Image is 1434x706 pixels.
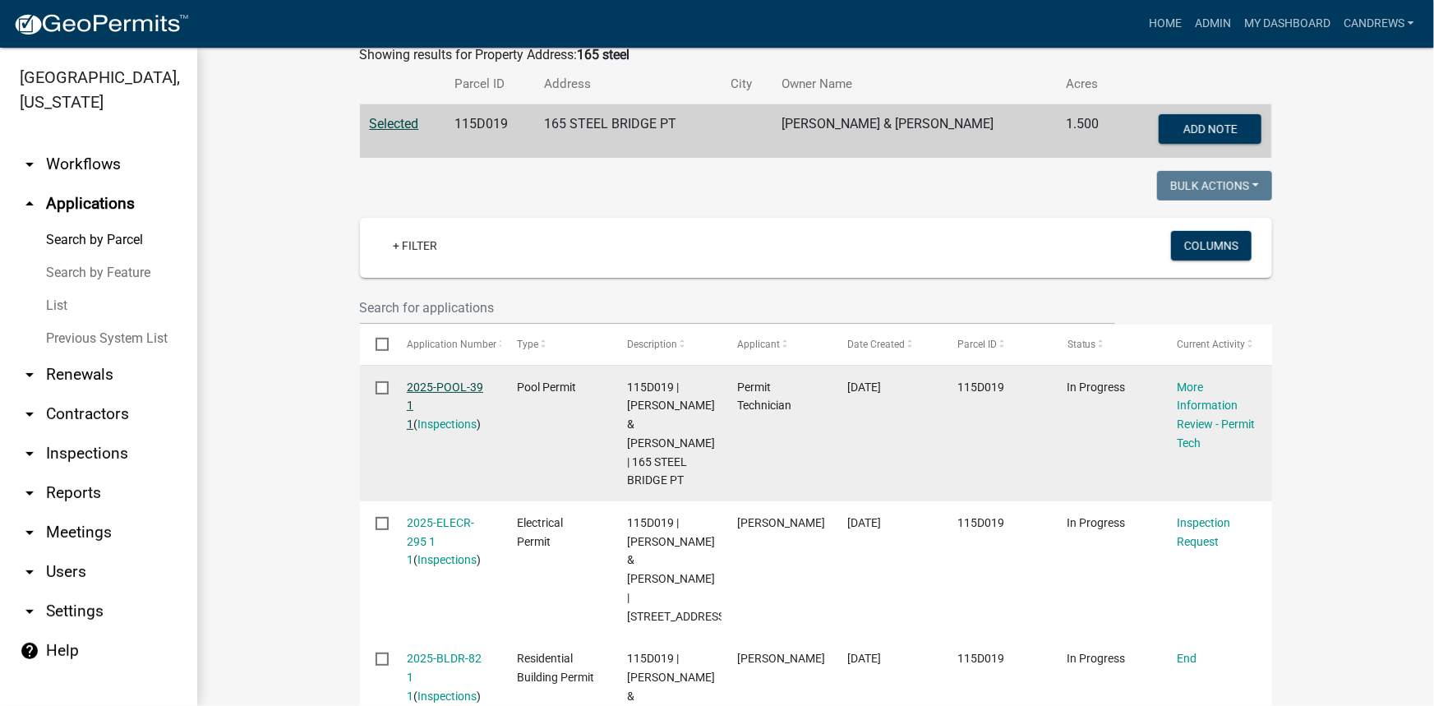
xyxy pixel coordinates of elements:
[20,562,39,582] i: arrow_drop_down
[627,516,728,623] span: 115D019 | LEVENGOOD GARY A & LISA K | 2300 Wilshire Drive
[737,381,791,413] span: Permit Technician
[534,65,721,104] th: Address
[832,325,942,364] datatable-header-cell: Date Created
[1142,8,1188,39] a: Home
[1178,652,1197,665] a: End
[1067,516,1126,529] span: In Progress
[534,104,721,159] td: 165 STEEL BRIDGE PT
[517,516,563,548] span: Electrical Permit
[407,339,496,350] span: Application Number
[737,339,780,350] span: Applicant
[417,418,477,431] a: Inspections
[1183,122,1238,136] span: Add Note
[20,483,39,503] i: arrow_drop_down
[1067,381,1126,394] span: In Progress
[1178,339,1246,350] span: Current Activity
[417,690,477,703] a: Inspections
[942,325,1052,364] datatable-header-cell: Parcel ID
[501,325,611,364] datatable-header-cell: Type
[391,325,501,364] datatable-header-cell: Application Number
[20,523,39,542] i: arrow_drop_down
[407,378,486,434] div: ( )
[407,516,474,567] a: 2025-ELECR-295 1 1
[445,104,534,159] td: 115D019
[772,65,1057,104] th: Owner Name
[407,649,486,705] div: ( )
[722,325,832,364] datatable-header-cell: Applicant
[407,381,483,431] a: 2025-POOL-39 1 1
[957,516,1004,529] span: 115D019
[737,652,825,665] span: Mark Cash
[517,652,594,684] span: Residential Building Permit
[1238,8,1337,39] a: My Dashboard
[445,65,534,104] th: Parcel ID
[1159,114,1261,144] button: Add Note
[360,325,391,364] datatable-header-cell: Select
[722,65,772,104] th: City
[20,365,39,385] i: arrow_drop_down
[1178,381,1256,450] a: More Information Review - Permit Tech
[1171,231,1252,261] button: Columns
[627,381,715,487] span: 115D019 | LEVENGOOD GARY A & LISA K | 165 STEEL BRIDGE PT
[407,652,482,703] a: 2025-BLDR-82 1 1
[847,381,881,394] span: 08/11/2025
[20,404,39,424] i: arrow_drop_down
[957,652,1004,665] span: 115D019
[20,602,39,621] i: arrow_drop_down
[380,231,450,261] a: + Filter
[627,339,677,350] span: Description
[847,516,881,529] span: 06/16/2025
[20,641,39,661] i: help
[20,194,39,214] i: arrow_drop_up
[957,339,997,350] span: Parcel ID
[1057,65,1122,104] th: Acres
[957,381,1004,394] span: 115D019
[20,155,39,174] i: arrow_drop_down
[1157,171,1272,201] button: Bulk Actions
[517,339,538,350] span: Type
[360,291,1116,325] input: Search for applications
[772,104,1057,159] td: [PERSON_NAME] & [PERSON_NAME]
[20,444,39,464] i: arrow_drop_down
[1052,325,1162,364] datatable-header-cell: Status
[1067,652,1126,665] span: In Progress
[1162,325,1272,364] datatable-header-cell: Current Activity
[578,47,630,62] strong: 165 steel
[847,652,881,665] span: 03/07/2025
[417,553,477,566] a: Inspections
[370,116,419,132] a: Selected
[847,339,905,350] span: Date Created
[1188,8,1238,39] a: Admin
[1057,104,1122,159] td: 1.500
[360,45,1272,65] div: Showing results for Property Address:
[1067,339,1096,350] span: Status
[407,514,486,570] div: ( )
[737,516,825,529] span: Thomas M Hays
[611,325,722,364] datatable-header-cell: Description
[1178,516,1231,548] a: Inspection Request
[517,381,576,394] span: Pool Permit
[1337,8,1421,39] a: candrews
